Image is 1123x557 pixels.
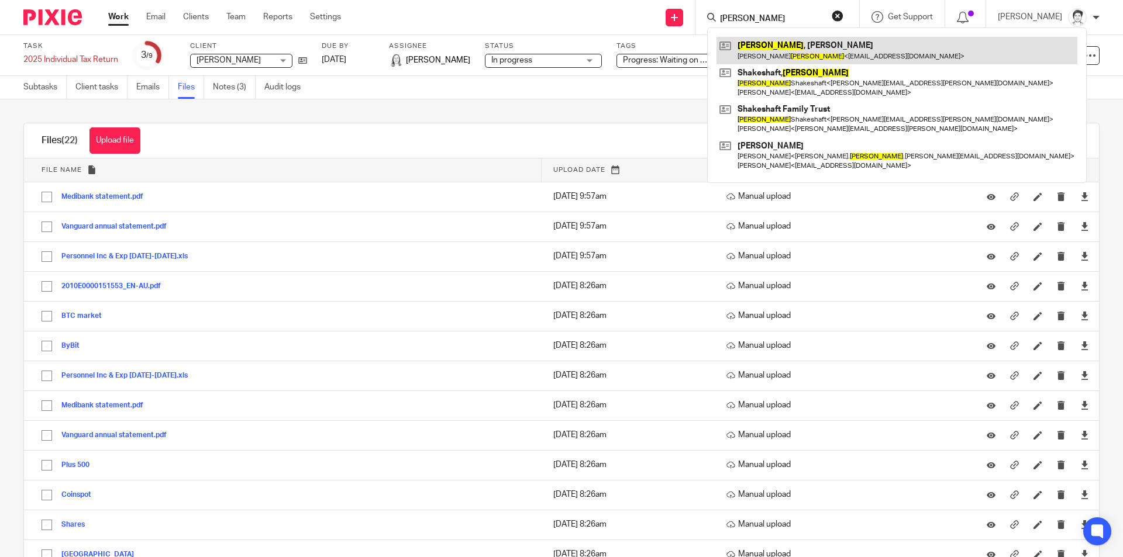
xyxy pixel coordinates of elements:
a: Download [1080,489,1089,500]
span: [PERSON_NAME] [197,56,261,64]
a: Download [1080,369,1089,381]
label: Due by [322,41,374,51]
button: Upload file [89,127,140,154]
label: Assignee [389,41,470,51]
p: Manual upload [726,489,964,500]
input: Select [36,514,58,536]
p: Manual upload [726,220,964,232]
input: Select [36,216,58,238]
input: Select [36,186,58,208]
a: Download [1080,429,1089,441]
button: Vanguard annual statement.pdf [61,223,175,231]
button: Medibank statement.pdf [61,402,152,410]
input: Select [36,245,58,268]
p: Manual upload [726,399,964,411]
a: Settings [310,11,341,23]
input: Select [36,424,58,447]
button: Clear [832,10,843,22]
a: Files [178,76,204,99]
button: Personnel Inc & Exp [DATE]-[DATE].xls [61,372,197,380]
a: Download [1080,250,1089,262]
button: Personnel Inc & Exp [DATE]-[DATE].xls [61,252,197,261]
a: Email [146,11,166,23]
p: Manual upload [726,429,964,441]
a: Download [1080,191,1089,202]
img: Eleanor%20Shakeshaft.jpg [389,54,403,68]
a: Download [1080,399,1089,411]
span: In progress [491,56,532,64]
span: Progress: Waiting on client + 1 [623,56,733,64]
p: [DATE] 8:26am [553,429,709,441]
h1: Files [42,134,78,147]
input: Select [36,395,58,417]
span: [PERSON_NAME] [406,54,470,66]
label: Client [190,41,307,51]
a: Download [1080,459,1089,470]
button: BTC market [61,312,111,320]
span: (22) [61,136,78,145]
p: [DATE] 8:26am [553,459,709,470]
p: [DATE] 8:26am [553,518,709,530]
a: Work [108,11,129,23]
button: 2010E0000151553_EN-AU.pdf [61,282,170,290]
span: Get Support [888,13,933,21]
img: Julie%20Wainwright.jpg [1068,8,1087,27]
button: Medibank statement.pdf [61,193,152,201]
div: 2025 Individual Tax Return [23,54,118,65]
a: Download [1080,518,1089,530]
input: Select [36,275,58,297]
p: [DATE] 8:26am [553,399,709,411]
span: Upload date [553,167,605,173]
input: Select [36,305,58,327]
p: Manual upload [726,518,964,530]
input: Search [719,14,824,25]
a: Emails [136,76,169,99]
input: Select [36,454,58,476]
small: /9 [146,53,153,59]
span: File name [42,167,82,173]
p: [DATE] 8:26am [553,280,709,292]
a: Notes (3) [213,76,256,99]
input: Select [36,484,58,506]
p: [DATE] 9:57am [553,191,709,202]
button: ByBit [61,342,88,350]
a: Audit logs [264,76,309,99]
a: Team [226,11,246,23]
a: Download [1080,310,1089,321]
p: [DATE] 9:57am [553,220,709,232]
p: [DATE] 8:26am [553,369,709,381]
input: Select [36,365,58,387]
p: [DATE] 9:57am [553,250,709,262]
a: Clients [183,11,209,23]
p: [DATE] 8:26am [553,340,709,351]
a: Reports [263,11,292,23]
p: Manual upload [726,340,964,351]
img: Pixie [23,9,82,25]
button: Plus 500 [61,461,98,469]
a: Download [1080,220,1089,232]
p: Manual upload [726,250,964,262]
p: Manual upload [726,459,964,470]
label: Status [485,41,602,51]
p: [DATE] 8:26am [553,310,709,321]
a: Subtasks [23,76,67,99]
a: Download [1080,340,1089,351]
div: 3 [141,49,153,62]
p: Manual upload [726,369,964,381]
p: Manual upload [726,310,964,321]
span: [DATE] [322,56,346,64]
button: Coinspot [61,491,100,499]
label: Task [23,41,118,51]
button: Shares [61,521,94,529]
p: Manual upload [726,191,964,202]
p: [DATE] 8:26am [553,489,709,500]
button: Vanguard annual statement.pdf [61,431,175,440]
p: Manual upload [726,280,964,292]
a: Download [1080,280,1089,292]
a: Client tasks [75,76,128,99]
input: Select [36,335,58,357]
p: [PERSON_NAME] [998,11,1062,23]
label: Tags [616,41,733,51]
